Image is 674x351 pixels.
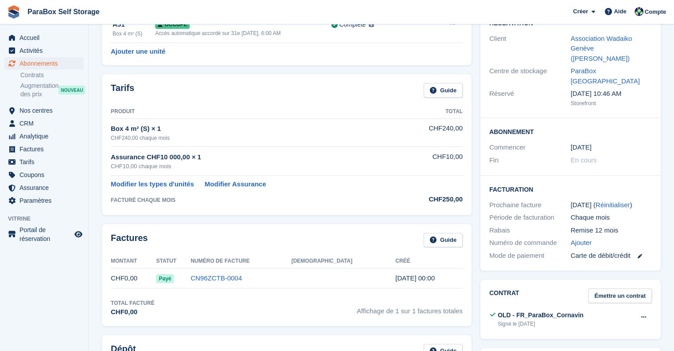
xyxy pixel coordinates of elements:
[111,307,155,317] div: CHF0,00
[399,118,463,146] td: CHF240,00
[571,142,592,153] time: 2025-07-30 22:00:00 UTC
[155,29,331,37] div: Accès automatique accordé sur 31e [DATE], 6:00 AM
[111,254,156,268] th: Montant
[111,299,155,307] div: Total facturé
[395,254,463,268] th: Créé
[19,169,73,181] span: Coupons
[24,4,103,19] a: ParaBox Self Storage
[645,8,666,16] span: Compte
[73,229,84,240] a: Boutique d'aperçu
[156,254,191,268] th: Statut
[571,67,640,85] a: ParaBox [GEOGRAPHIC_DATA]
[424,83,463,98] a: Guide
[191,274,242,282] a: CN96ZCTB-0004
[20,82,58,99] span: Augmentation des prix
[111,134,399,142] div: CHF240,00 chaque mois
[19,130,73,142] span: Analytique
[19,117,73,130] span: CRM
[369,22,374,27] img: icon-info-grey-7440780725fd019a000dd9b08b2336e03edf1995a4989e88bcd33f0948082b44.svg
[19,143,73,155] span: Factures
[395,274,435,282] time: 2025-07-30 22:00:48 UTC
[399,147,463,176] td: CHF10,00
[111,47,165,57] a: Ajouter une unité
[498,320,584,328] div: Signé le [DATE]
[20,71,84,79] a: Contrats
[4,130,84,142] a: menu
[19,32,73,44] span: Accueil
[19,57,73,70] span: Abonnements
[489,34,571,64] div: Client
[4,44,84,57] a: menu
[489,155,571,166] div: Fin
[19,44,73,57] span: Activités
[111,162,399,171] div: CHF10,00 chaque mois
[573,7,588,16] span: Créer
[571,213,652,223] div: Chaque mois
[19,194,73,207] span: Paramètres
[399,194,463,205] div: CHF250,00
[489,288,519,303] h2: Contrat
[635,7,643,16] img: Tess Bédat
[571,238,592,248] a: Ajouter
[588,288,652,303] a: Émettre un contrat
[7,5,20,19] img: stora-icon-8386f47178a22dfd0bd8f6a31ec36ba5ce8667c1dd55bd0f319d3a0aa187defe.svg
[489,238,571,248] div: Numéro de commande
[399,105,463,119] th: Total
[111,83,134,98] h2: Tarifs
[113,20,155,30] div: A51
[498,311,584,320] div: OLD - FR_ParaBox_Cornavin
[424,233,463,248] a: Guide
[4,194,84,207] a: menu
[571,225,652,236] div: Remise 12 mois
[614,7,626,16] span: Aide
[571,89,652,99] div: [DATE] 10:46 AM
[205,179,266,189] a: Modifier Assurance
[111,124,399,134] div: Box 4 m² (S) × 1
[19,181,73,194] span: Assurance
[58,86,85,95] div: NOUVEAU
[111,179,194,189] a: Modifier les types d'unités
[111,268,156,288] td: CHF0,00
[571,251,652,261] div: Carte de débit/crédit
[489,200,571,210] div: Prochaine facture
[571,200,652,210] div: [DATE] ( )
[113,30,155,38] div: Box 4 m² (S)
[4,156,84,168] a: menu
[19,156,73,168] span: Tarifs
[571,99,652,108] div: Storefront
[339,20,366,29] div: Complete
[4,181,84,194] a: menu
[191,254,291,268] th: Numéro de facture
[357,299,463,317] span: Affichage de 1 sur 1 factures totales
[489,89,571,107] div: Réservé
[489,213,571,223] div: Période de facturation
[111,233,148,248] h2: Factures
[489,251,571,261] div: Mode de paiement
[111,196,399,204] div: FACTURÉ CHAQUE MOIS
[596,201,630,209] a: Réinitialiser
[20,81,84,99] a: Augmentation des prix NOUVEAU
[571,156,597,164] span: En cours
[111,152,399,162] div: Assurance CHF10 000,00 × 1
[4,225,84,243] a: menu
[4,169,84,181] a: menu
[19,225,73,243] span: Portail de réservation
[4,117,84,130] a: menu
[156,274,174,283] span: Payé
[4,104,84,117] a: menu
[111,105,399,119] th: Produit
[489,127,652,136] h2: Abonnement
[155,20,190,29] span: Occupé
[19,104,73,117] span: Nos centres
[489,66,571,86] div: Centre de stockage
[571,35,632,62] a: Association Wadaiko Genève ([PERSON_NAME])
[489,185,652,193] h2: Facturation
[4,57,84,70] a: menu
[292,254,396,268] th: [DEMOGRAPHIC_DATA]
[4,143,84,155] a: menu
[8,214,88,223] span: Vitrine
[489,142,571,153] div: Commencer
[4,32,84,44] a: menu
[489,225,571,236] div: Rabais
